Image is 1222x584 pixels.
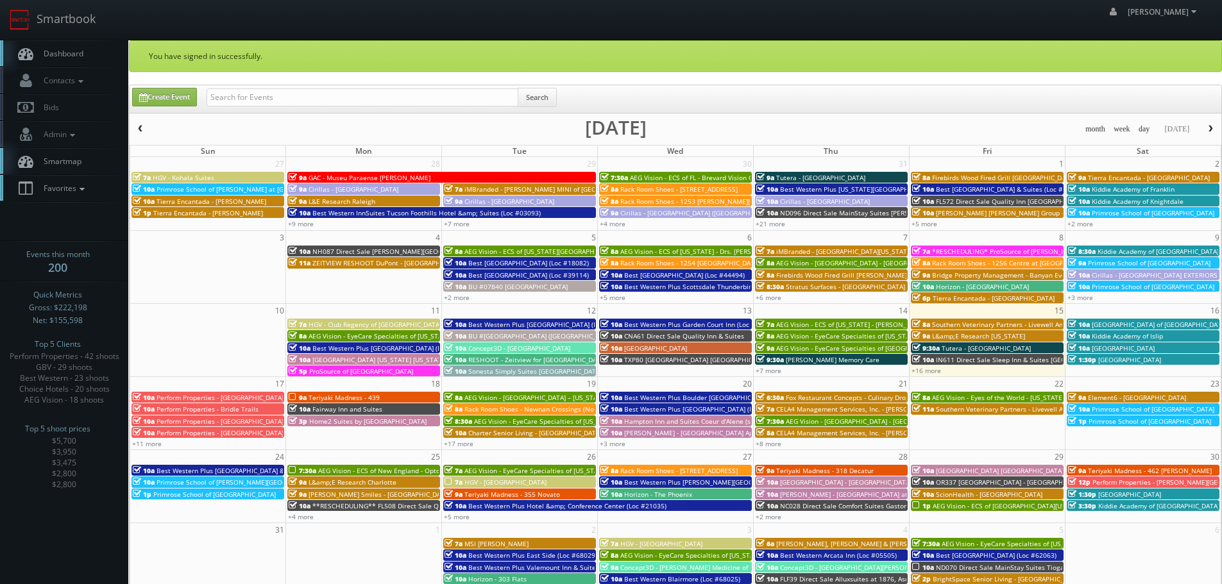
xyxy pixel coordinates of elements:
span: 9a [289,393,307,402]
span: *RESCHEDULING* ProSource of [PERSON_NAME] [932,247,1082,256]
span: 1p [133,490,151,499]
span: 10a [1068,282,1090,291]
span: Best [GEOGRAPHIC_DATA] (Loc #44494) [624,271,745,279]
span: 10a [600,490,622,499]
span: 10a [1068,344,1090,353]
span: NH087 Direct Sale [PERSON_NAME][GEOGRAPHIC_DATA], Ascend Hotel Collection [312,247,563,256]
img: smartbook-logo.png [10,10,30,30]
span: FL572 Direct Sale Quality Inn [GEOGRAPHIC_DATA] North I-75 [936,197,1124,206]
a: +21 more [756,219,785,228]
span: 3p [289,417,307,426]
span: 10a [756,490,778,499]
span: 10a [912,208,934,217]
span: Primrose School of [GEOGRAPHIC_DATA] [1092,208,1214,217]
span: AEG Vision - ECS of [US_STATE] - Drs. [PERSON_NAME] and [PERSON_NAME] [620,247,851,256]
span: 9:30a [912,344,940,353]
span: [GEOGRAPHIC_DATA] [US_STATE] [US_STATE] [312,355,447,364]
span: Best Western Plus [GEOGRAPHIC_DATA] (Loc #11187) [624,405,787,413]
span: 10a [133,185,155,194]
a: +11 more [132,439,162,448]
span: 1:30p [1068,490,1096,499]
span: 10a [445,428,466,437]
span: AEG Vision - EyeCare Specialties of [US_STATE] – [PERSON_NAME] Eye Care [464,466,694,475]
span: [PERSON_NAME] [1128,6,1200,17]
span: 10a [289,344,310,353]
span: 10a [756,197,778,206]
span: 7a [912,247,930,256]
span: Primrose School of [GEOGRAPHIC_DATA] [1092,405,1214,413]
span: 3:30p [1068,501,1096,510]
span: 7a [756,320,774,329]
span: [PERSON_NAME] - [GEOGRAPHIC_DATA] Apartments [624,428,781,437]
span: Primrose School of [GEOGRAPHIC_DATA] [1089,417,1211,426]
span: Concept3D - [GEOGRAPHIC_DATA] [468,344,570,353]
span: Bids [37,102,59,113]
span: Admin [37,129,78,140]
span: Charter Senior Living - [GEOGRAPHIC_DATA] [468,428,602,437]
span: AEG Vision - EyeCare Specialties of [US_STATE] - In Focus Vision Center [620,551,837,560]
span: Horizon - [GEOGRAPHIC_DATA] [936,282,1029,291]
span: Hampton Inn and Suites Coeur d'Alene (second shoot) [624,417,790,426]
span: GAC - Museu Paraense [PERSON_NAME] [309,173,430,182]
span: BU #[GEOGRAPHIC_DATA] ([GEOGRAPHIC_DATA]) [468,331,615,340]
span: Contacts [37,75,87,86]
span: 8a [600,247,618,256]
span: Rack Room Shoes - 1254 [GEOGRAPHIC_DATA] [620,258,760,267]
span: 8a [600,197,618,206]
span: 8a [912,173,930,182]
span: 10a [756,185,778,194]
span: 6p [912,294,931,303]
span: 10a [133,466,155,475]
span: Primrose School of [GEOGRAPHIC_DATA] [153,490,276,499]
span: Best Western Plus [US_STATE][GEOGRAPHIC_DATA] [GEOGRAPHIC_DATA] (Loc #37096) [780,185,1042,194]
span: Best Western InnSuites Tucson Foothills Hotel &amp; Suites (Loc #03093) [312,208,541,217]
span: 8a [912,393,930,402]
span: AEG Vision - [GEOGRAPHIC_DATA] – [US_STATE][GEOGRAPHIC_DATA]. ([GEOGRAPHIC_DATA]) [464,393,740,402]
span: AEG Vision - ECS of [GEOGRAPHIC_DATA][US_STATE] - North Garland Vision (Headshot Only) [933,501,1212,510]
span: Best Western Plus Hotel &amp; Conference Center (Loc #21035) [468,501,666,510]
a: +5 more [912,219,937,228]
span: Tierra Encantada - [PERSON_NAME] [153,208,263,217]
span: 6a [756,539,774,548]
span: 10a [912,551,934,560]
span: HGV - Kohala Suites [153,173,214,182]
span: 8a [600,466,618,475]
span: 9a [600,208,618,217]
span: AEG Vision - EyeCare Specialties of [US_STATE] – [PERSON_NAME] Family EyeCare [776,331,1026,340]
span: Kiddie Academy of Franklin [1092,185,1175,194]
span: 10a [445,258,466,267]
span: 11a [912,405,934,413]
a: +8 more [756,439,781,448]
span: TXP80 [GEOGRAPHIC_DATA] [GEOGRAPHIC_DATA] [624,355,773,364]
span: 9:30a [756,355,784,364]
span: 8:30a [756,282,784,291]
span: L&amp;E Research [US_STATE] [932,331,1025,340]
span: Best Western Arcata Inn (Loc #05505) [780,551,897,560]
span: Rack Room Shoes - 1256 Centre at [GEOGRAPHIC_DATA] [932,258,1103,267]
span: CELA4 Management Services, Inc. - [PERSON_NAME] Hyundai [776,405,964,413]
span: 10a [1068,271,1090,279]
span: HGV - [GEOGRAPHIC_DATA] [620,539,702,548]
a: Create Event [132,88,197,106]
span: 9a [445,490,462,499]
a: +2 more [444,293,470,302]
span: Tierra Encantada - [GEOGRAPHIC_DATA] [1088,173,1210,182]
span: ProSource of [GEOGRAPHIC_DATA] [309,367,413,376]
span: Firebirds Wood Fired Grill [PERSON_NAME] [776,271,907,279]
span: 10a [600,478,622,487]
span: iMBranded - [GEOGRAPHIC_DATA][US_STATE] Toyota [776,247,936,256]
span: Best [GEOGRAPHIC_DATA] (Loc #18082) [468,258,589,267]
span: 8a [756,258,774,267]
span: Favorites [37,183,88,194]
span: 10a [445,282,466,291]
span: 10a [445,344,466,353]
span: Tierra Encantada - [GEOGRAPHIC_DATA] [933,294,1055,303]
span: 10a [912,466,934,475]
span: 7a [445,466,462,475]
span: 10a [600,271,622,279]
span: 10a [133,197,155,206]
span: 10a [289,208,310,217]
span: Bridge Property Management - Banyan Everton [932,271,1078,279]
span: 7a [445,478,462,487]
span: 10a [912,197,934,206]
